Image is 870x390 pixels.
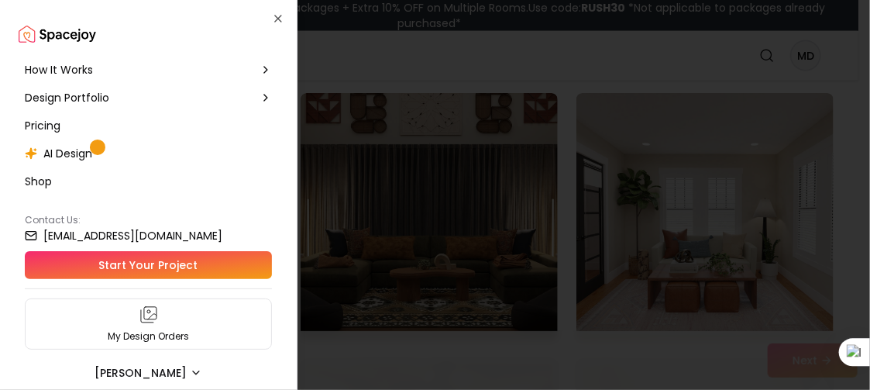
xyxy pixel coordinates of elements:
p: Contact Us: [25,214,272,226]
a: Spacejoy [19,19,96,50]
img: Spacejoy Logo [19,19,96,50]
span: Pricing [25,118,60,133]
a: [EMAIL_ADDRESS][DOMAIN_NAME] [25,230,272,242]
a: Start Your Project [25,251,272,279]
small: [EMAIL_ADDRESS][DOMAIN_NAME] [43,230,222,241]
span: AI Design [43,146,92,161]
button: [PERSON_NAME] [25,359,272,387]
span: Shop [25,174,52,189]
p: My Design Orders [108,330,189,343]
span: Design Portfolio [25,90,109,105]
a: My Design Orders [25,299,272,350]
span: How It Works [25,62,93,78]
